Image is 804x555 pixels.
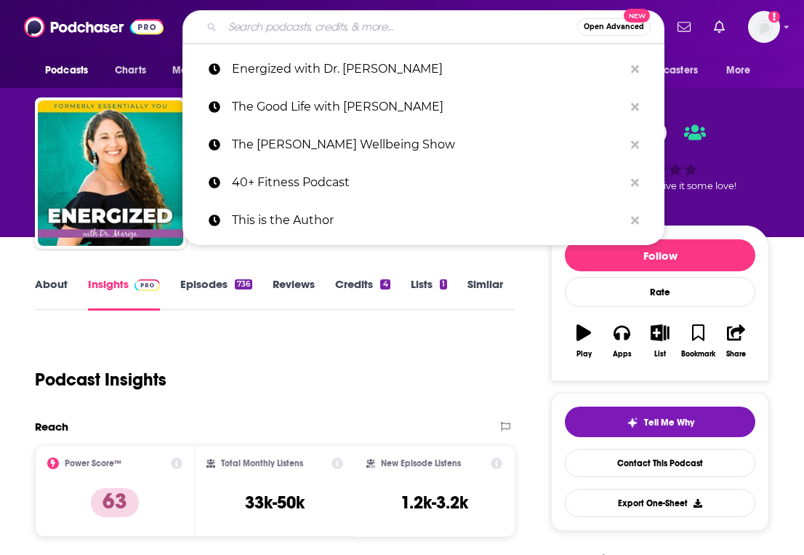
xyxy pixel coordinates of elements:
a: Episodes736 [180,277,252,311]
div: 736 [235,279,252,290]
a: InsightsPodchaser Pro [88,277,160,311]
button: Open AdvancedNew [577,18,651,36]
a: Energized with Dr. [PERSON_NAME] [182,50,664,88]
div: Play [576,350,592,359]
img: Podchaser - Follow, Share and Rate Podcasts [24,13,164,41]
h1: Podcast Insights [35,369,166,391]
a: Reviews [273,277,315,311]
a: This is the Author [182,201,664,239]
p: The Good Life with Michele Lamoureux [232,88,624,126]
div: Apps [613,350,632,359]
p: 40+ Fitness Podcast [232,164,624,201]
div: Search podcasts, credits, & more... [182,10,664,44]
div: 4 [380,279,390,290]
div: Share [726,350,746,359]
button: Share [717,315,755,367]
h3: 1.2k-3.2k [401,492,468,514]
a: Show notifications dropdown [672,15,696,39]
div: 1 [440,279,447,290]
h3: 33k-50k [245,492,305,514]
button: List [641,315,679,367]
a: Show notifications dropdown [708,15,731,39]
button: open menu [716,57,769,84]
p: The Liz Earle Wellbeing Show [232,126,624,164]
span: Monitoring [172,60,224,81]
span: Open Advanced [584,23,644,31]
button: Show profile menu [748,11,780,43]
span: New [624,9,650,23]
a: 40+ Fitness Podcast [182,164,664,201]
p: 63 [91,488,139,517]
h2: Power Score™ [65,458,121,468]
img: Podchaser Pro [134,279,160,291]
a: Similar [467,277,503,311]
button: Export One-Sheet [565,489,755,517]
a: Contact This Podcast [565,449,755,477]
a: Lists1 [411,277,447,311]
p: Energized with Dr. Mariza [232,50,624,88]
span: Tell Me Why [644,417,694,428]
img: Energized with Dr. Mariza [38,100,183,246]
h2: New Episode Listens [381,458,461,468]
button: open menu [162,57,243,84]
a: Credits4 [335,277,390,311]
div: Bookmark [681,350,715,359]
span: Charts [115,60,146,81]
a: The Good Life with [PERSON_NAME] [182,88,664,126]
span: More [726,60,751,81]
div: List [654,350,666,359]
input: Search podcasts, credits, & more... [222,15,577,39]
img: User Profile [748,11,780,43]
p: This is the Author [232,201,624,239]
h2: Total Monthly Listens [221,458,303,468]
button: open menu [35,57,107,84]
img: tell me why sparkle [627,417,638,428]
button: Apps [603,315,640,367]
a: The [PERSON_NAME] Wellbeing Show [182,126,664,164]
span: Logged in as alignPR [748,11,780,43]
span: Podcasts [45,60,88,81]
button: Bookmark [679,315,717,367]
a: About [35,277,68,311]
svg: Add a profile image [768,11,780,23]
h2: Reach [35,420,68,434]
div: Rate [565,277,755,307]
a: Charts [105,57,155,84]
button: Play [565,315,603,367]
button: tell me why sparkleTell Me Why [565,407,755,437]
button: Follow [565,239,755,271]
button: open menu [619,57,719,84]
